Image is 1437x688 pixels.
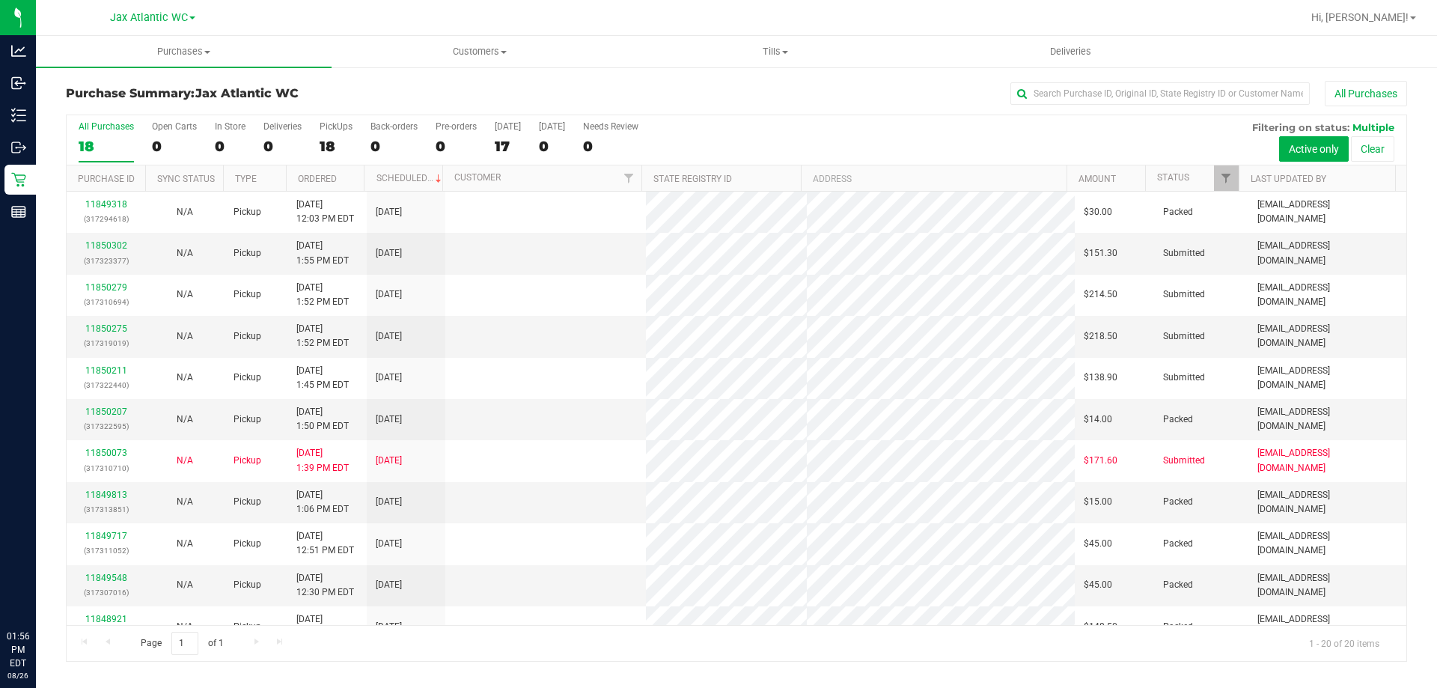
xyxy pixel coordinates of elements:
[177,621,193,632] span: Not Applicable
[11,76,26,91] inline-svg: Inbound
[923,36,1218,67] a: Deliveries
[454,172,501,183] a: Customer
[495,121,521,132] div: [DATE]
[1257,405,1397,433] span: [EMAIL_ADDRESS][DOMAIN_NAME]
[296,571,354,600] span: [DATE] 12:30 PM EDT
[1257,529,1397,558] span: [EMAIL_ADDRESS][DOMAIN_NAME]
[76,419,136,433] p: (317322595)
[1257,239,1397,267] span: [EMAIL_ADDRESS][DOMAIN_NAME]
[1163,329,1205,344] span: Submitted
[1163,287,1205,302] span: Submitted
[1084,371,1117,385] span: $138.90
[332,36,627,67] a: Customers
[36,45,332,58] span: Purchases
[177,205,193,219] button: N/A
[79,121,134,132] div: All Purchases
[177,578,193,592] button: N/A
[36,36,332,67] a: Purchases
[177,331,193,341] span: Not Applicable
[234,371,261,385] span: Pickup
[296,322,349,350] span: [DATE] 1:52 PM EDT
[1257,446,1397,475] span: [EMAIL_ADDRESS][DOMAIN_NAME]
[1157,172,1189,183] a: Status
[177,538,193,549] span: Not Applicable
[296,364,349,392] span: [DATE] 1:45 PM EDT
[177,454,193,468] button: N/A
[296,446,349,475] span: [DATE] 1:39 PM EDT
[296,612,354,641] span: [DATE] 11:31 AM EDT
[110,11,188,24] span: Jax Atlantic WC
[1351,136,1394,162] button: Clear
[1311,11,1409,23] span: Hi, [PERSON_NAME]!
[157,174,215,184] a: Sync Status
[1163,537,1193,551] span: Packed
[234,329,261,344] span: Pickup
[15,568,60,613] iframe: Resource center
[1325,81,1407,106] button: All Purchases
[235,174,257,184] a: Type
[177,289,193,299] span: Not Applicable
[11,172,26,187] inline-svg: Retail
[1084,287,1117,302] span: $214.50
[152,138,197,155] div: 0
[1163,413,1193,427] span: Packed
[76,212,136,226] p: (317294618)
[85,365,127,376] a: 11850211
[177,329,193,344] button: N/A
[376,413,402,427] span: [DATE]
[177,537,193,551] button: N/A
[76,502,136,517] p: (317313851)
[234,413,261,427] span: Pickup
[539,121,565,132] div: [DATE]
[85,490,127,500] a: 11849813
[1163,495,1193,509] span: Packed
[320,121,353,132] div: PickUps
[1163,454,1205,468] span: Submitted
[1297,632,1391,654] span: 1 - 20 of 20 items
[1084,537,1112,551] span: $45.00
[76,461,136,475] p: (317310710)
[376,371,402,385] span: [DATE]
[215,138,245,155] div: 0
[177,496,193,507] span: Not Applicable
[1163,578,1193,592] span: Packed
[76,585,136,600] p: (317307016)
[76,544,136,558] p: (317311052)
[1257,322,1397,350] span: [EMAIL_ADDRESS][DOMAIN_NAME]
[298,174,337,184] a: Ordered
[85,407,127,417] a: 11850207
[436,121,477,132] div: Pre-orders
[11,140,26,155] inline-svg: Outbound
[234,578,261,592] span: Pickup
[376,287,402,302] span: [DATE]
[495,138,521,155] div: 17
[1163,620,1193,634] span: Packed
[376,620,402,634] span: [DATE]
[177,372,193,383] span: Not Applicable
[1257,488,1397,517] span: [EMAIL_ADDRESS][DOMAIN_NAME]
[128,632,236,655] span: Page of 1
[66,87,513,100] h3: Purchase Summary:
[79,138,134,155] div: 18
[653,174,732,184] a: State Registry ID
[376,173,445,183] a: Scheduled
[234,495,261,509] span: Pickup
[1257,612,1397,641] span: [EMAIL_ADDRESS][DOMAIN_NAME]
[296,198,354,226] span: [DATE] 12:03 PM EDT
[1257,198,1397,226] span: [EMAIL_ADDRESS][DOMAIN_NAME]
[76,336,136,350] p: (317319019)
[296,239,349,267] span: [DATE] 1:55 PM EDT
[263,138,302,155] div: 0
[1084,246,1117,261] span: $151.30
[195,86,299,100] span: Jax Atlantic WC
[376,495,402,509] span: [DATE]
[370,121,418,132] div: Back-orders
[85,199,127,210] a: 11849318
[1352,121,1394,133] span: Multiple
[1257,281,1397,309] span: [EMAIL_ADDRESS][DOMAIN_NAME]
[376,329,402,344] span: [DATE]
[1084,454,1117,468] span: $171.60
[76,254,136,268] p: (317323377)
[177,371,193,385] button: N/A
[628,45,922,58] span: Tills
